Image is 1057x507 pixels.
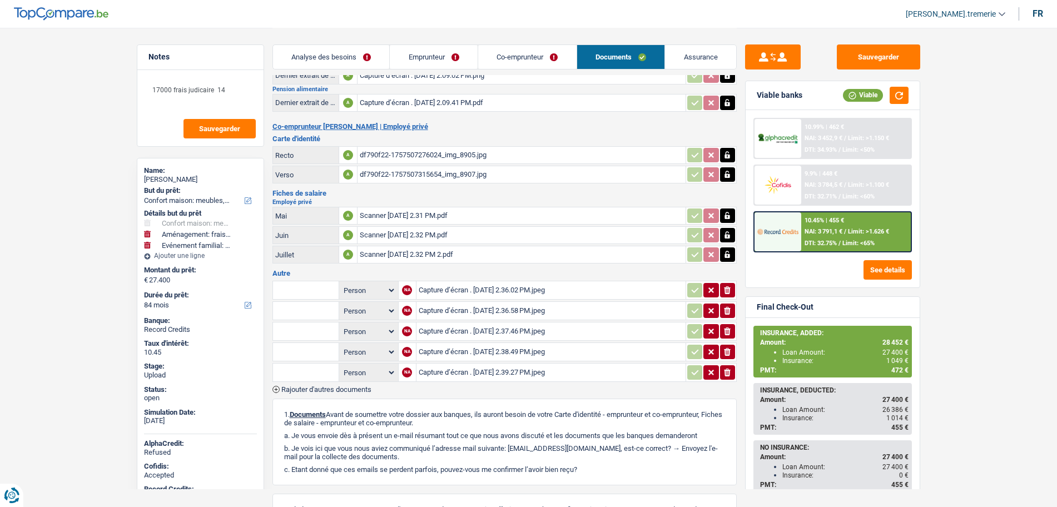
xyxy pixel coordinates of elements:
div: Banque: [144,316,257,325]
div: Status: [144,385,257,394]
p: 1. Avant de soumettre votre dossier aux banques, ils auront besoin de votre Carte d'identité - em... [284,410,725,427]
div: Capture d’écran . [DATE] 2.09.41 PM.pdf [360,95,683,111]
button: Sauvegarder [183,119,256,138]
div: Amount: [760,339,909,346]
span: / [838,193,841,200]
span: [PERSON_NAME].tremerie [906,9,996,19]
span: NAI: 3 784,5 € [805,181,842,188]
span: / [838,240,841,247]
a: Emprunteur [390,45,478,69]
div: 10.45% | 455 € [805,217,844,224]
div: 9.9% | 448 € [805,170,837,177]
div: Scanner [DATE] 2.32 PM 2.pdf [360,246,683,263]
img: Cofidis [757,175,798,195]
div: A [343,98,353,108]
a: Assurance [665,45,736,69]
div: Détails but du prêt [144,209,257,218]
div: Refused [144,448,257,457]
button: Sauvegarder [837,44,920,69]
span: / [844,181,846,188]
div: Loan Amount: [782,463,909,471]
span: 27 400 € [882,463,909,471]
span: / [844,135,846,142]
span: 27 400 € [882,453,909,461]
div: Loan Amount: [782,349,909,356]
p: b. Je vois ici que vous nous aviez communiqué l’adresse mail suivante: [EMAIL_ADDRESS][DOMAIN_NA... [284,444,725,461]
a: Documents [577,45,665,69]
div: Dernier extrait de compte pour la pension alimentaire [275,98,336,107]
div: A [343,230,353,240]
div: NA [402,367,412,377]
span: Rajouter d'autres documents [281,386,371,393]
div: 10.45 [144,348,257,357]
div: Capture d’écran . [DATE] 2.39.27 PM.jpeg [419,364,683,381]
div: A [343,71,353,81]
div: NA [402,285,412,295]
div: NA [402,347,412,357]
span: NAI: 3 791,1 € [805,228,842,235]
span: 455 € [891,481,909,489]
span: DTI: 32.71% [805,193,837,200]
span: DTI: 32.75% [805,240,837,247]
div: PMT: [760,366,909,374]
label: Montant du prêt: [144,266,255,275]
div: Accepted [144,471,257,480]
div: Loan Amount: [782,406,909,414]
span: 1 014 € [886,414,909,422]
div: Amount: [760,453,909,461]
div: Scanner [DATE] 2.32 PM.pdf [360,227,683,243]
div: Taux d'intérêt: [144,339,257,348]
h3: Fiches de salaire [272,190,737,197]
span: Limit: >1.100 € [848,181,889,188]
div: INSURANCE, DEDUCTED: [760,386,909,394]
span: / [844,228,846,235]
span: NAI: 3 452,9 € [805,135,842,142]
button: See details [864,260,912,280]
div: Record Credits: [144,485,257,494]
h2: Pension alimentaire [272,86,737,92]
h2: Employé privé [272,199,737,205]
span: € [144,276,148,285]
a: [PERSON_NAME].tremerie [897,5,1005,23]
span: 27 400 € [882,349,909,356]
div: NA [402,326,412,336]
div: A [343,150,353,160]
div: Viable [843,89,883,101]
div: Amount: [760,396,909,404]
div: df790f22-1757507276024_img_8905.jpg [360,147,683,163]
div: Cofidis: [144,462,257,471]
span: 27 400 € [882,396,909,404]
div: [PERSON_NAME] [144,175,257,184]
div: AlphaCredit: [144,439,257,448]
div: Dernier extrait de compte pour vos allocations familiales [275,71,336,79]
a: Analyse des besoins [273,45,390,69]
div: Capture d’écran . [DATE] 2.36.58 PM.jpeg [419,302,683,319]
div: Mai [275,212,336,220]
span: Limit: >1.150 € [848,135,889,142]
div: Capture d’écran . [DATE] 2.09.02 PM.png [360,67,683,84]
div: Ajouter une ligne [144,252,257,260]
div: Insurance: [782,357,909,365]
div: Capture d’écran . [DATE] 2.36.02 PM.jpeg [419,282,683,299]
div: Capture d’écran . [DATE] 2.37.46 PM.jpeg [419,323,683,340]
span: Limit: <50% [842,146,875,153]
div: Upload [144,371,257,380]
p: a. Je vous envoie dès à présent un e-mail résumant tout ce que nous avons discuté et les doc... [284,431,725,440]
img: TopCompare Logo [14,7,108,21]
span: / [838,146,841,153]
div: Juillet [275,251,336,259]
div: fr [1033,8,1043,19]
div: Insurance: [782,414,909,422]
div: A [343,250,353,260]
div: Insurance: [782,471,909,479]
span: DTI: 34.93% [805,146,837,153]
div: 10.99% | 462 € [805,123,844,131]
p: c. Etant donné que ces emails se perdent parfois, pouvez-vous me confirmer l’avoir bien reçu? [284,465,725,474]
span: Limit: <65% [842,240,875,247]
div: Juin [275,231,336,240]
h3: Autre [272,270,737,277]
div: open [144,394,257,402]
div: Verso [275,171,336,179]
div: Name: [144,166,257,175]
h5: Notes [148,52,252,62]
